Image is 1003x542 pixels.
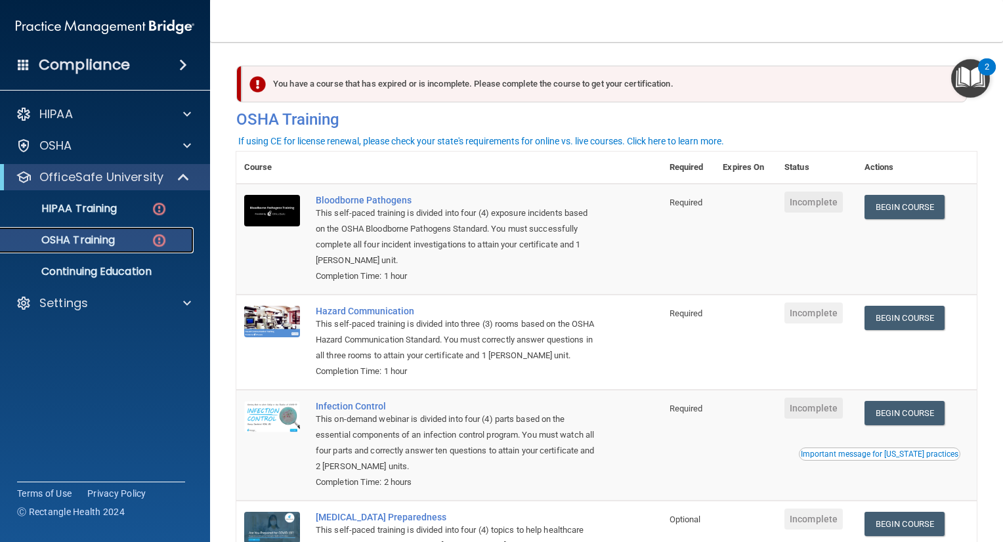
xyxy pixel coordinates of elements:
a: Begin Course [864,306,945,330]
button: If using CE for license renewal, please check your state's requirements for online vs. live cours... [236,135,726,148]
th: Status [777,152,857,184]
span: Incomplete [784,398,843,419]
th: Course [236,152,308,184]
p: OSHA [39,138,72,154]
span: Required [670,198,703,207]
div: You have a course that has expired or is incomplete. Please complete the course to get your certi... [242,66,967,102]
span: Ⓒ Rectangle Health 2024 [17,505,125,518]
img: danger-circle.6113f641.png [151,232,167,249]
div: This self-paced training is divided into three (3) rooms based on the OSHA Hazard Communication S... [316,316,596,364]
p: Settings [39,295,88,311]
a: OSHA [16,138,191,154]
img: PMB logo [16,14,194,40]
a: OfficeSafe University [16,169,190,185]
p: OSHA Training [9,234,115,247]
p: OfficeSafe University [39,169,163,185]
a: Infection Control [316,401,596,411]
a: Terms of Use [17,487,72,500]
th: Required [662,152,715,184]
th: Actions [857,152,977,184]
a: Privacy Policy [87,487,146,500]
a: Begin Course [864,512,945,536]
span: Optional [670,514,701,524]
a: Settings [16,295,191,311]
div: Completion Time: 1 hour [316,364,596,379]
div: Completion Time: 1 hour [316,268,596,284]
span: Incomplete [784,192,843,213]
p: HIPAA Training [9,202,117,215]
a: Bloodborne Pathogens [316,195,596,205]
a: HIPAA [16,106,191,122]
button: Open Resource Center, 2 new notifications [951,59,990,98]
span: Required [670,308,703,318]
img: danger-circle.6113f641.png [151,201,167,217]
a: Begin Course [864,195,945,219]
a: Hazard Communication [316,306,596,316]
div: If using CE for license renewal, please check your state's requirements for online vs. live cours... [238,136,724,146]
div: Completion Time: 2 hours [316,474,596,490]
iframe: Drift Widget Chat Controller [777,449,987,501]
h4: OSHA Training [236,110,977,129]
a: [MEDICAL_DATA] Preparedness [316,512,596,522]
img: exclamation-circle-solid-danger.72ef9ffc.png [249,76,266,93]
span: Incomplete [784,509,843,530]
span: Required [670,404,703,413]
p: HIPAA [39,106,73,122]
div: 2 [985,67,989,84]
h4: Compliance [39,56,130,74]
a: Begin Course [864,401,945,425]
p: Continuing Education [9,265,188,278]
div: This on-demand webinar is divided into four (4) parts based on the essential components of an inf... [316,411,596,474]
span: Incomplete [784,302,843,323]
div: This self-paced training is divided into four (4) exposure incidents based on the OSHA Bloodborne... [316,205,596,268]
button: Read this if you are a dental practitioner in the state of CA [799,448,960,461]
th: Expires On [715,152,777,184]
